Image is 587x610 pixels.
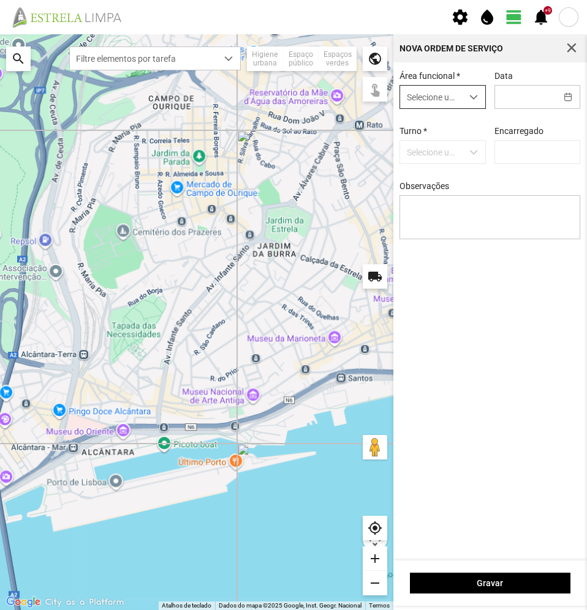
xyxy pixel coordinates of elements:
div: Higiene urbana [247,46,284,71]
div: add [363,546,387,571]
img: Google [3,594,44,610]
div: remove [363,571,387,595]
span: Selecione um valor [400,86,461,108]
label: Turno * [400,126,427,136]
button: Atalhos de teclado [162,601,211,610]
span: Filtre elementos por tarefa [70,47,217,70]
div: public [363,46,387,71]
label: Data [494,71,513,81]
span: Dados do mapa ©2025 Google, Inst. Geogr. Nacional [219,602,362,609]
span: settings [451,8,469,26]
span: Gravar [416,578,564,588]
div: Espaço público [284,46,319,71]
div: my_location [363,516,387,540]
button: Arraste o Pegman para o mapa para abrir o Street View [363,435,387,459]
a: Termos (abre num novo separador) [369,602,390,609]
div: local_shipping [363,264,387,289]
img: file [9,6,135,28]
label: Área funcional * [400,71,460,81]
label: Encarregado [494,126,543,136]
label: Observações [400,181,449,191]
button: Gravar [410,573,570,593]
div: +9 [543,6,552,15]
div: dropdown trigger [216,47,240,70]
div: touch_app [363,77,387,102]
span: notifications [532,8,550,26]
span: water_drop [478,8,496,26]
div: search [6,46,31,71]
div: Espaços verdes [319,46,357,71]
div: dropdown trigger [461,86,485,108]
div: Nova Ordem de Serviço [400,44,503,53]
a: Abrir esta área no Google Maps (abre uma nova janela) [3,594,44,610]
span: view_day [505,8,523,26]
